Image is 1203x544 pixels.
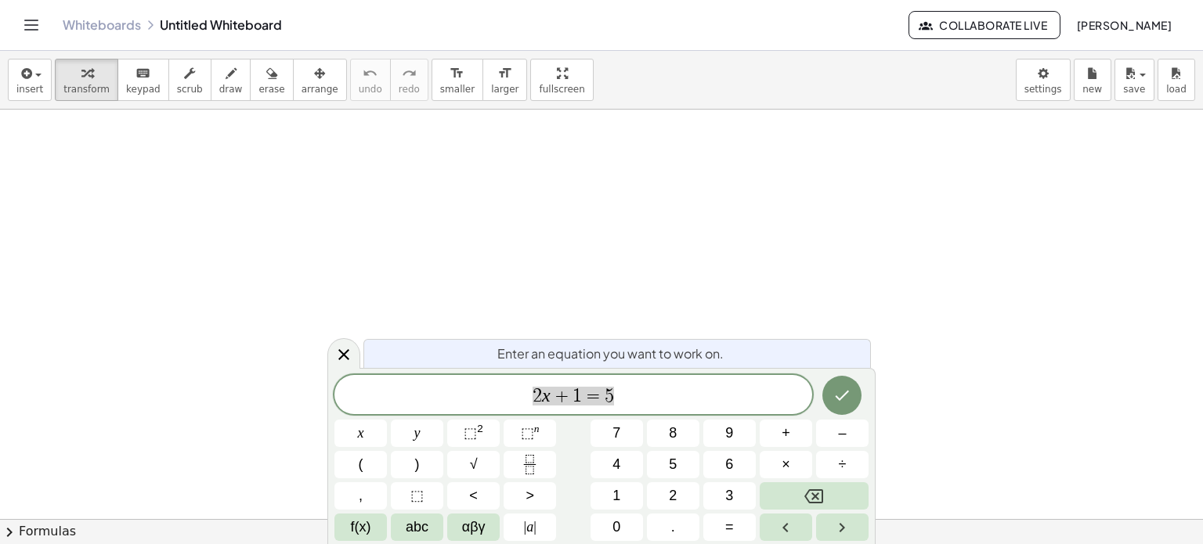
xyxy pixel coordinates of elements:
button: Absolute value [504,513,556,541]
button: Placeholder [391,482,443,510]
button: 2 [647,482,699,510]
button: ( [334,451,387,478]
span: erase [258,84,284,95]
button: erase [250,59,293,101]
span: 0 [612,517,620,538]
button: 7 [591,420,643,447]
button: 3 [703,482,756,510]
span: = [725,517,734,538]
button: 5 [647,451,699,478]
span: smaller [440,84,475,95]
var: x [542,385,551,405]
button: new [1074,59,1111,101]
span: abc [406,517,428,538]
span: . [671,517,675,538]
button: Superscript [504,420,556,447]
sup: 2 [477,423,483,434]
span: 3 [725,485,733,506]
span: ( [359,454,363,475]
span: new [1082,84,1102,95]
button: load [1158,59,1195,101]
span: f(x) [351,517,371,538]
button: [PERSON_NAME] [1064,11,1184,39]
span: 5 [669,454,677,475]
span: 1 [573,387,582,405]
span: 8 [669,423,677,444]
span: ⬚ [464,425,477,441]
button: Toggle navigation [19,13,44,38]
button: insert [8,59,52,101]
button: fullscreen [530,59,593,101]
span: settings [1024,84,1062,95]
span: y [414,423,421,444]
a: Whiteboards [63,17,141,33]
i: format_size [497,64,512,83]
span: = [582,387,605,405]
span: > [526,485,534,506]
span: + [782,423,790,444]
span: 2 [533,387,542,405]
span: keypad [126,84,161,95]
span: 5 [605,387,614,405]
button: undoundo [350,59,391,101]
span: , [359,485,363,506]
button: 1 [591,482,643,510]
button: 9 [703,420,756,447]
button: Done [822,376,862,415]
button: ) [391,451,443,478]
button: 8 [647,420,699,447]
button: keyboardkeypad [117,59,169,101]
span: | [524,519,527,535]
button: Minus [816,420,869,447]
span: fullscreen [539,84,584,95]
span: load [1166,84,1187,95]
span: × [782,454,790,475]
button: redoredo [390,59,428,101]
span: x [358,423,364,444]
span: 9 [725,423,733,444]
span: 6 [725,454,733,475]
i: redo [402,64,417,83]
i: format_size [450,64,464,83]
span: + [551,387,573,405]
button: 6 [703,451,756,478]
span: larger [491,84,518,95]
span: insert [16,84,43,95]
span: ⬚ [410,485,424,506]
span: ) [415,454,420,475]
button: Squared [447,420,500,447]
button: Backspace [760,482,869,510]
button: . [647,513,699,541]
i: undo [363,64,378,83]
button: Fraction [504,451,556,478]
span: Collaborate Live [922,18,1047,32]
span: redo [399,84,420,95]
button: Left arrow [760,513,812,541]
sup: n [534,423,540,434]
button: format_sizelarger [482,59,527,101]
button: Alphabet [391,513,443,541]
button: Greater than [504,482,556,510]
button: y [391,420,443,447]
button: 4 [591,451,643,478]
span: save [1123,84,1145,95]
span: < [469,485,478,506]
button: Collaborate Live [909,11,1060,39]
button: Greek alphabet [447,513,500,541]
button: Square root [447,451,500,478]
button: Equals [703,513,756,541]
span: 2 [669,485,677,506]
i: keyboard [135,64,150,83]
button: arrange [293,59,347,101]
span: ⬚ [521,425,534,441]
span: 7 [612,423,620,444]
span: Enter an equation you want to work on. [497,344,724,363]
span: draw [219,84,243,95]
button: save [1114,59,1154,101]
span: scrub [177,84,203,95]
span: 1 [612,485,620,506]
span: arrange [302,84,338,95]
button: format_sizesmaller [432,59,483,101]
span: | [533,519,536,535]
button: settings [1016,59,1071,101]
